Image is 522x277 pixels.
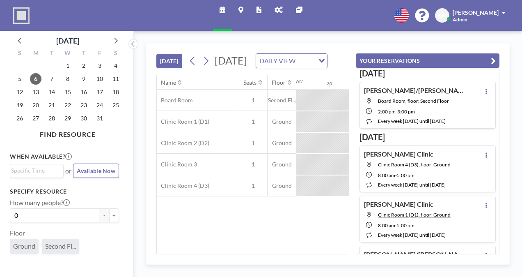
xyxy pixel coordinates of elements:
div: W [60,48,76,59]
span: every week [DATE] until [DATE] [378,118,446,124]
div: Search for option [10,164,63,177]
span: - [395,222,397,229]
div: 12AM [290,78,304,84]
span: 8:00 AM [378,172,395,178]
span: 2:00 PM [378,108,396,115]
div: T [44,48,60,59]
span: Board Room, floor: Second Floor [378,98,449,104]
span: Board Room [157,97,193,104]
button: + [109,208,119,222]
span: - [396,108,397,115]
span: Thursday, October 16, 2025 [78,86,89,98]
span: or [65,167,71,175]
div: 30 [327,81,332,86]
h4: FIND RESOURCE [10,127,126,138]
div: Seats [243,79,256,86]
span: Friday, October 24, 2025 [94,99,105,111]
span: Tuesday, October 28, 2025 [46,113,57,124]
span: Monday, October 13, 2025 [30,86,41,98]
span: Wednesday, October 29, 2025 [62,113,73,124]
span: Tuesday, October 21, 2025 [46,99,57,111]
span: Ground [268,118,296,125]
div: Name [161,79,176,86]
span: Saturday, October 4, 2025 [110,60,121,72]
div: F [92,48,108,59]
div: T [76,48,92,59]
span: Friday, October 31, 2025 [94,113,105,124]
span: Wednesday, October 8, 2025 [62,73,73,85]
span: [PERSON_NAME] [453,9,499,16]
span: Sunday, October 5, 2025 [14,73,25,85]
h4: [PERSON_NAME]/[PERSON_NAME] [364,86,467,95]
span: Ground [268,139,296,147]
span: Sunday, October 12, 2025 [14,86,25,98]
span: 1 [239,97,267,104]
span: Saturday, October 25, 2025 [110,99,121,111]
span: Thursday, October 23, 2025 [78,99,89,111]
span: 1 [239,118,267,125]
div: Search for option [256,54,327,68]
img: organization-logo [13,7,30,24]
span: 8:00 AM [378,222,395,229]
span: 5:00 PM [397,172,414,178]
span: Friday, October 17, 2025 [94,86,105,98]
span: KM [437,12,447,19]
span: Tuesday, October 7, 2025 [46,73,57,85]
h4: [PERSON_NAME] Clinic [364,200,433,208]
div: M [28,48,44,59]
span: Tuesday, October 14, 2025 [46,86,57,98]
span: Sunday, October 26, 2025 [14,113,25,124]
span: Clinic Room 1 (D1) [157,118,209,125]
span: Clinic Room 4 (D3) [157,182,209,189]
span: Ground [268,182,296,189]
span: Monday, October 27, 2025 [30,113,41,124]
span: 1 [239,139,267,147]
span: [DATE] [215,54,247,67]
span: Admin [453,16,467,23]
button: - [99,208,109,222]
span: 5:00 PM [397,222,414,229]
input: Search for option [11,166,59,175]
span: Wednesday, October 22, 2025 [62,99,73,111]
span: DAILY VIEW [258,55,297,66]
span: Saturday, October 18, 2025 [110,86,121,98]
button: YOUR RESERVATIONS [356,53,499,68]
span: every week [DATE] until [DATE] [378,182,446,188]
h3: Specify resource [10,188,119,195]
span: Clinic Room 3 [157,161,197,168]
span: Ground [268,161,296,168]
span: Sunday, October 19, 2025 [14,99,25,111]
h3: [DATE] [359,68,496,78]
div: [DATE] [56,35,79,46]
div: S [12,48,28,59]
span: Second Fl... [268,97,296,104]
span: Wednesday, October 15, 2025 [62,86,73,98]
span: Clinic Room 4 (D3), floor: Ground [378,162,451,168]
span: Clinic Room 1 (D1), floor: Ground [378,212,451,218]
span: Saturday, October 11, 2025 [110,73,121,85]
label: How many people? [10,199,70,207]
h4: [PERSON_NAME] Clinic [364,150,433,158]
input: Search for option [298,55,314,66]
span: 3:00 PM [397,108,415,115]
label: Type [10,260,23,268]
span: Thursday, October 9, 2025 [78,73,89,85]
span: Clinic Room 2 (D2) [157,139,209,147]
h4: [PERSON_NAME]/[PERSON_NAME] [364,250,467,259]
span: Friday, October 10, 2025 [94,73,105,85]
button: Available Now [73,164,119,178]
span: 1 [239,182,267,189]
span: Thursday, October 30, 2025 [78,113,89,124]
span: Friday, October 3, 2025 [94,60,105,72]
span: every week [DATE] until [DATE] [378,232,446,238]
span: Monday, October 6, 2025 [30,73,41,85]
span: Wednesday, October 1, 2025 [62,60,73,72]
div: S [108,48,124,59]
h3: [DATE] [359,132,496,142]
label: Floor [10,229,25,237]
span: Ground [13,242,35,250]
span: Thursday, October 2, 2025 [78,60,89,72]
span: Monday, October 20, 2025 [30,99,41,111]
span: - [395,172,397,178]
span: Second Fl... [45,242,76,250]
